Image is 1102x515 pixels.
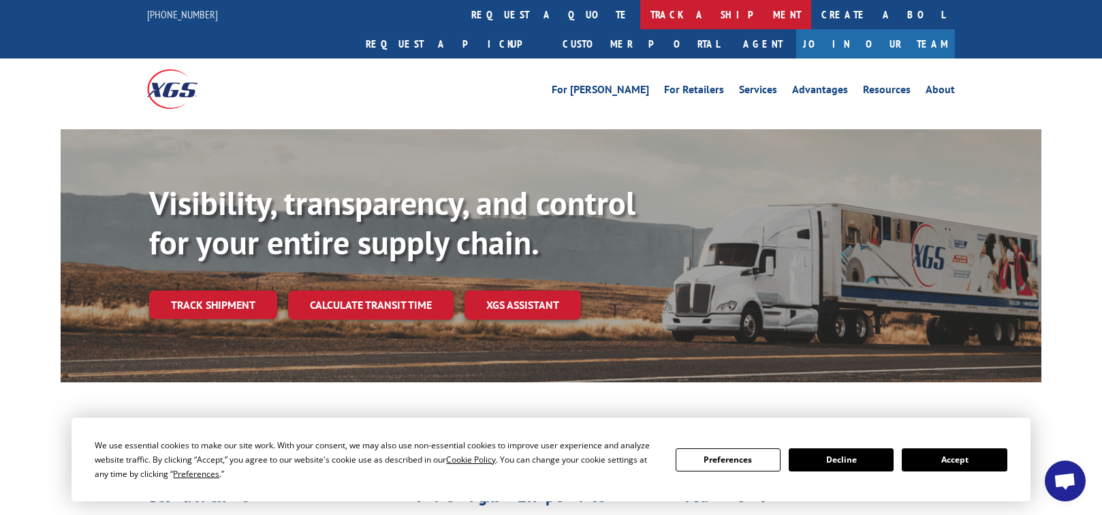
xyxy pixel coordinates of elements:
a: Request a pickup [356,29,552,59]
span: Preferences [173,468,219,480]
b: Visibility, transparency, and control for your entire supply chain. [149,182,635,263]
a: [PHONE_NUMBER] [147,7,218,21]
span: Cookie Policy [446,454,496,465]
button: Accept [902,448,1007,471]
a: Track shipment [149,290,277,319]
a: Customer Portal [552,29,729,59]
button: Preferences [676,448,781,471]
a: Open chat [1045,461,1086,501]
a: Join Our Team [796,29,955,59]
a: About [926,84,955,99]
button: Decline [789,448,894,471]
a: For Retailers [664,84,724,99]
div: Cookie Consent Prompt [72,418,1030,501]
a: Calculate transit time [288,290,454,320]
a: Agent [729,29,796,59]
a: XGS ASSISTANT [465,290,581,320]
a: Resources [863,84,911,99]
div: We use essential cookies to make our site work. With your consent, we may also use non-essential ... [95,438,659,481]
a: Services [739,84,777,99]
a: For [PERSON_NAME] [552,84,649,99]
a: Advantages [792,84,848,99]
